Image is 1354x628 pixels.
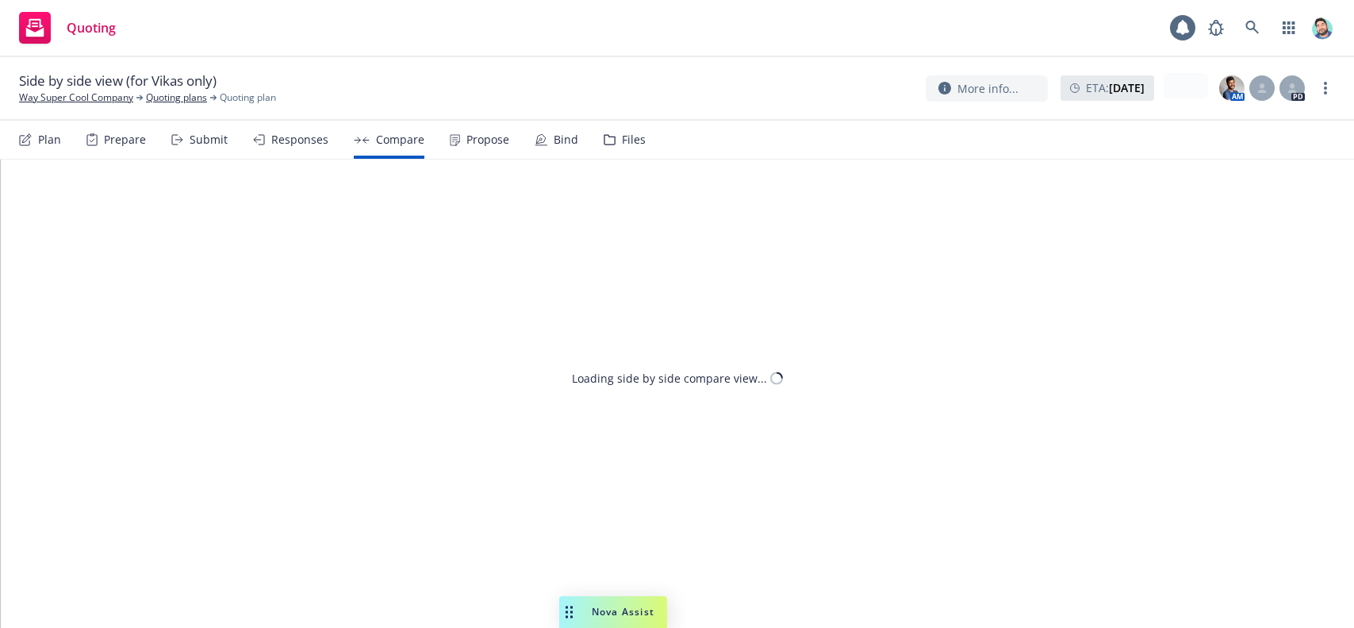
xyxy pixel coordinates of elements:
[1086,79,1145,96] span: ETA :
[559,596,579,628] div: Drag to move
[67,21,116,34] span: Quoting
[554,133,578,146] div: Bind
[926,75,1048,102] button: More info...
[19,71,217,91] span: Side by side view (for Vikas only)
[622,133,646,146] div: Files
[466,133,509,146] div: Propose
[271,133,328,146] div: Responses
[559,596,667,628] button: Nova Assist
[146,91,207,105] a: Quoting plans
[957,80,1018,97] span: More info...
[572,370,767,387] div: Loading side by side compare view...
[19,91,133,105] a: Way Super Cool Company
[592,605,654,618] span: Nova Assist
[1109,80,1145,95] strong: [DATE]
[1200,12,1232,44] a: Report a Bug
[220,91,276,105] span: Quoting plan
[38,133,61,146] div: Plan
[1310,15,1335,40] img: photo
[1219,75,1245,101] img: photo
[190,133,228,146] div: Submit
[1316,79,1335,98] a: more
[1237,12,1268,44] a: Search
[13,6,122,50] a: Quoting
[104,133,146,146] div: Prepare
[376,133,424,146] div: Compare
[1273,12,1305,44] a: Switch app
